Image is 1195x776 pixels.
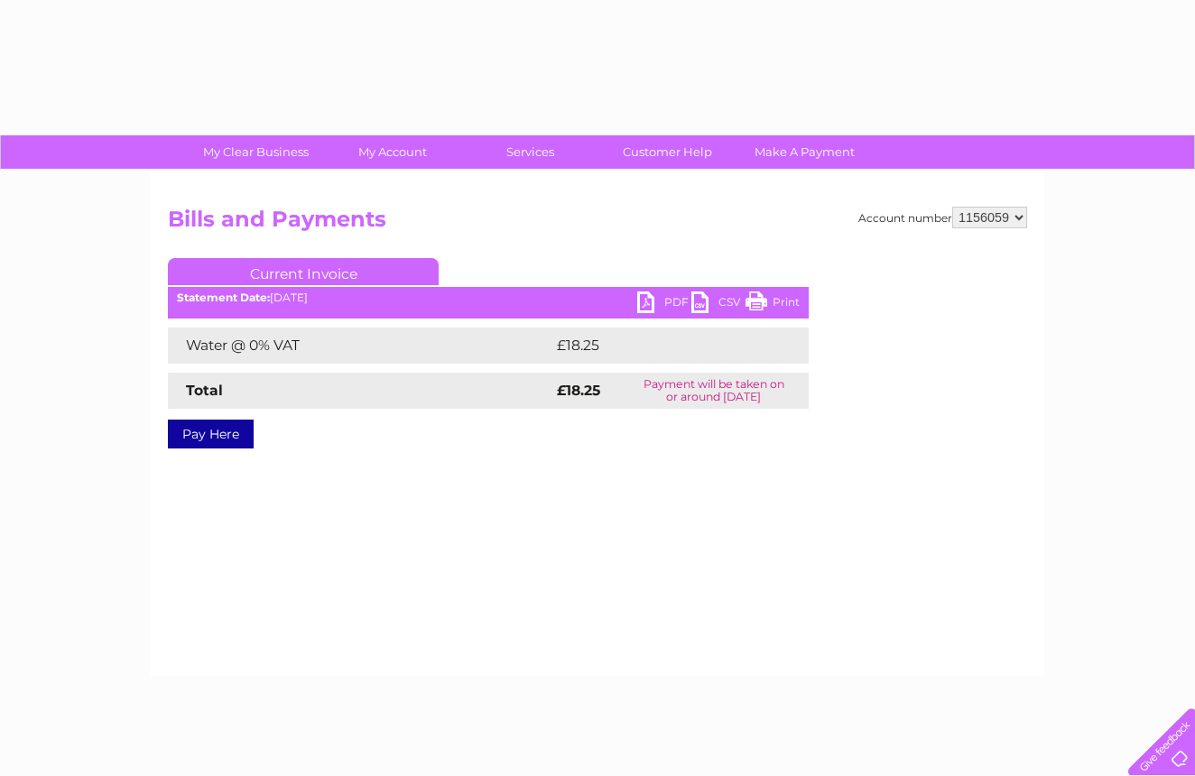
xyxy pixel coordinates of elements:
a: My Clear Business [181,135,330,169]
a: PDF [637,291,691,318]
a: My Account [319,135,468,169]
h2: Bills and Payments [168,207,1027,241]
a: Current Invoice [168,258,439,285]
b: Statement Date: [177,291,270,304]
a: CSV [691,291,746,318]
a: Make A Payment [730,135,879,169]
a: Print [746,291,800,318]
a: Customer Help [593,135,742,169]
td: £18.25 [552,328,771,364]
strong: £18.25 [557,382,600,399]
a: Pay Here [168,420,254,448]
div: [DATE] [168,291,809,304]
td: Water @ 0% VAT [168,328,552,364]
strong: Total [186,382,223,399]
div: Account number [858,207,1027,228]
a: Services [456,135,605,169]
td: Payment will be taken on or around [DATE] [619,373,809,409]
